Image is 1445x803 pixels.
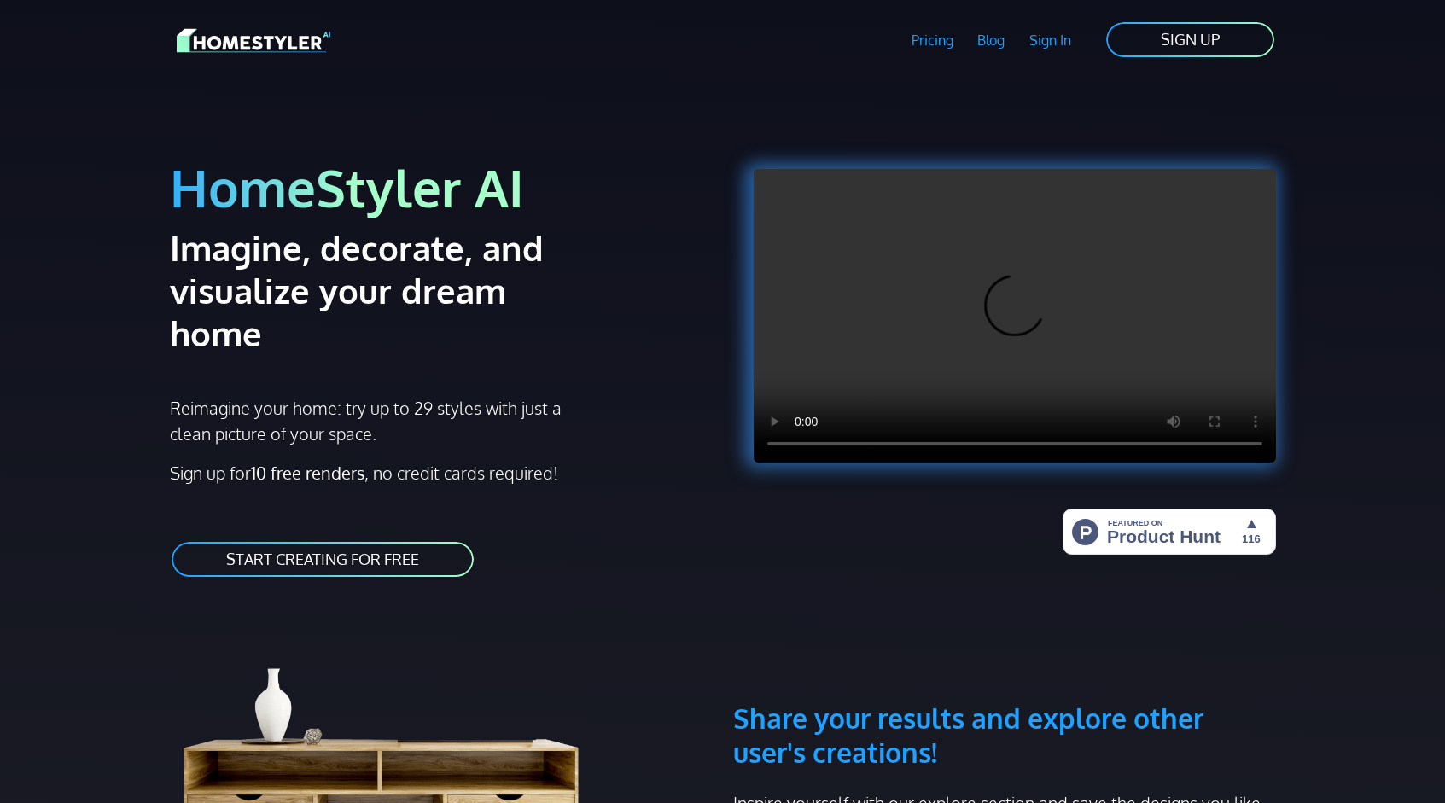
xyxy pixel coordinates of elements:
[170,226,604,354] h2: Imagine, decorate, and visualize your dream home
[170,460,713,486] p: Sign up for , no credit cards required!
[251,462,364,484] strong: 10 free renders
[170,540,475,579] a: START CREATING FOR FREE
[899,20,965,60] a: Pricing
[965,20,1017,60] a: Blog
[1063,509,1276,555] img: HomeStyler AI - Interior Design Made Easy: One Click to Your Dream Home | Product Hunt
[177,26,330,55] img: HomeStyler AI logo
[170,155,713,219] h1: HomeStyler AI
[733,620,1276,770] h3: Share your results and explore other user's creations!
[1104,20,1276,59] a: SIGN UP
[170,395,577,446] p: Reimagine your home: try up to 29 styles with just a clean picture of your space.
[1017,20,1084,60] a: Sign In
